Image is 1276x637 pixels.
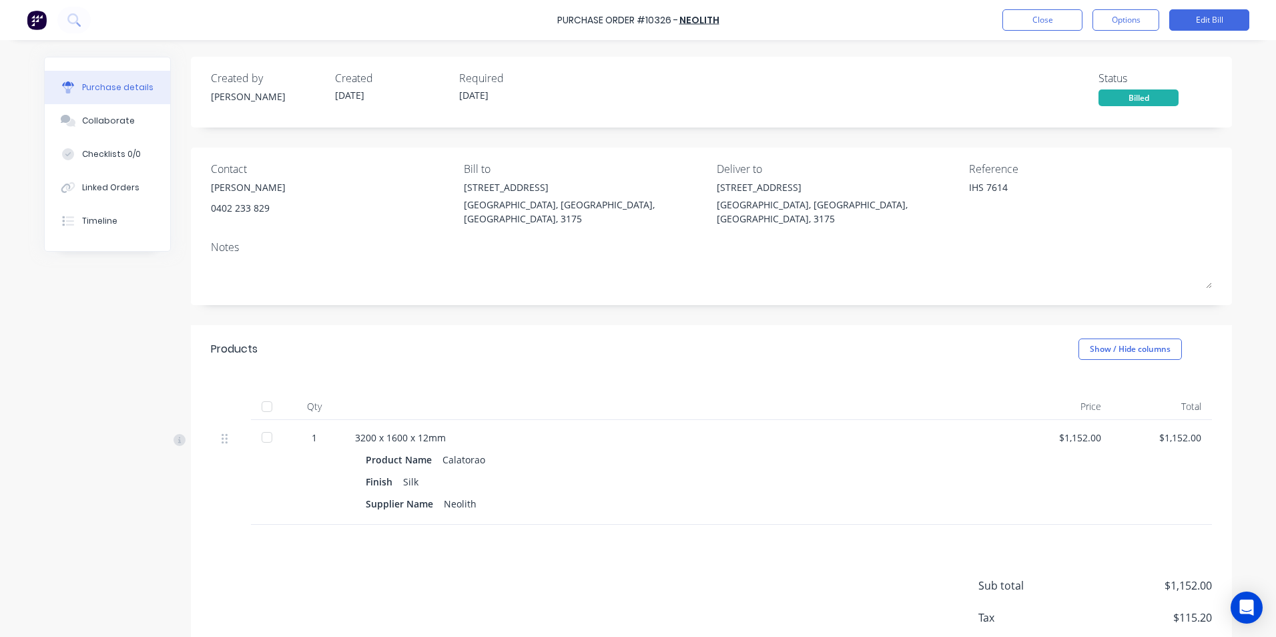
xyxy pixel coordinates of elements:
[82,148,141,160] div: Checklists 0/0
[459,70,573,86] div: Required
[403,472,418,491] div: Silk
[211,161,454,177] div: Contact
[557,13,678,27] div: Purchase Order #10326 -
[45,138,170,171] button: Checklists 0/0
[1078,610,1212,626] span: $115.20
[1092,9,1159,31] button: Options
[969,161,1212,177] div: Reference
[211,341,258,357] div: Products
[717,161,960,177] div: Deliver to
[464,198,707,226] div: [GEOGRAPHIC_DATA], [GEOGRAPHIC_DATA], [GEOGRAPHIC_DATA], 3175
[1022,431,1101,445] div: $1,152.00
[27,10,47,30] img: Factory
[45,71,170,104] button: Purchase details
[211,180,286,194] div: [PERSON_NAME]
[82,182,139,194] div: Linked Orders
[366,450,442,469] div: Product Name
[211,89,324,103] div: [PERSON_NAME]
[1002,9,1082,31] button: Close
[1098,89,1179,106] div: Billed
[679,13,719,27] a: Neolith
[211,239,1212,255] div: Notes
[1123,431,1201,445] div: $1,152.00
[366,494,444,513] div: Supplier Name
[1231,592,1263,624] div: Open Intercom Messenger
[82,81,153,93] div: Purchase details
[45,104,170,138] button: Collaborate
[1112,393,1212,420] div: Total
[45,204,170,238] button: Timeline
[717,180,960,194] div: [STREET_ADDRESS]
[978,610,1078,626] span: Tax
[444,494,476,513] div: Neolith
[1078,578,1212,594] span: $1,152.00
[969,180,1136,210] textarea: IHS 7614
[335,70,448,86] div: Created
[978,578,1078,594] span: Sub total
[464,161,707,177] div: Bill to
[284,393,344,420] div: Qty
[1012,393,1112,420] div: Price
[211,70,324,86] div: Created by
[211,201,286,215] div: 0402 233 829
[1078,339,1182,360] button: Show / Hide columns
[355,431,1001,445] div: 3200 x 1600 x 12mm
[82,115,135,127] div: Collaborate
[45,171,170,204] button: Linked Orders
[366,472,403,491] div: Finish
[295,431,334,445] div: 1
[1169,9,1249,31] button: Edit Bill
[464,180,707,194] div: [STREET_ADDRESS]
[442,450,485,469] div: Calatorao
[1098,70,1212,86] div: Status
[82,215,117,227] div: Timeline
[717,198,960,226] div: [GEOGRAPHIC_DATA], [GEOGRAPHIC_DATA], [GEOGRAPHIC_DATA], 3175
